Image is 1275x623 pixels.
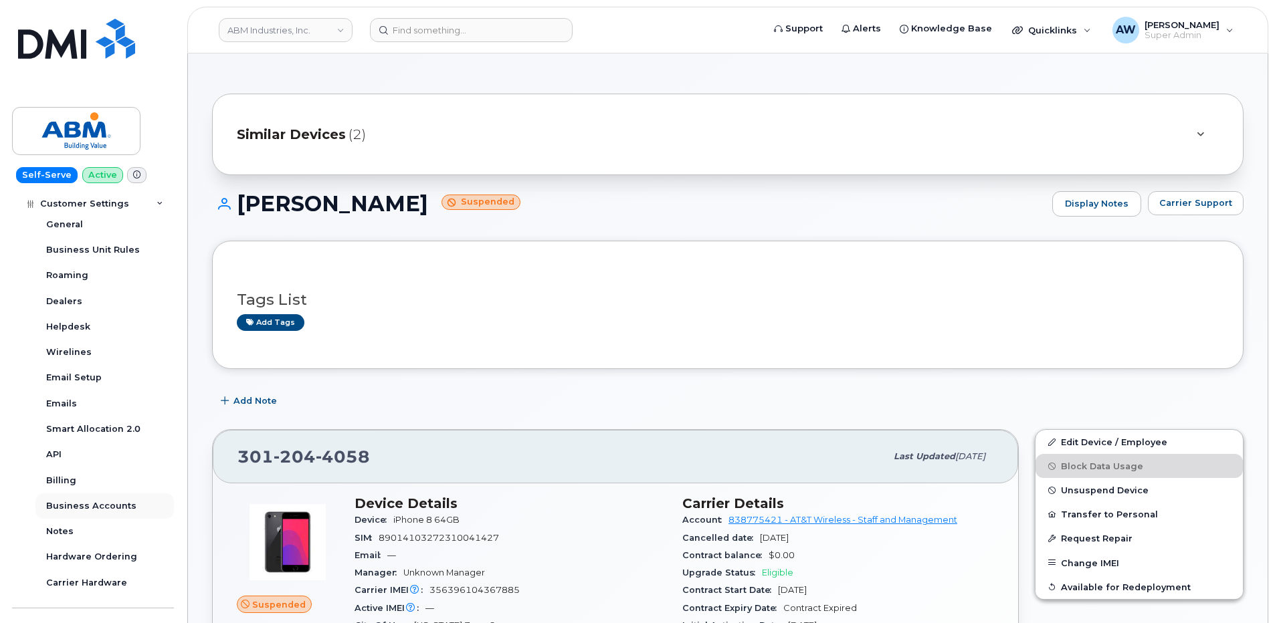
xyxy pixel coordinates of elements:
[1036,502,1243,526] button: Transfer to Personal
[1159,197,1232,209] span: Carrier Support
[237,291,1219,308] h3: Tags List
[233,394,277,407] span: Add Note
[425,603,434,613] span: —
[237,314,304,331] a: Add tags
[1036,430,1243,454] a: Edit Device / Employee
[1036,575,1243,599] button: Available for Redeployment
[682,568,762,578] span: Upgrade Status
[355,603,425,613] span: Active IMEI
[762,568,793,578] span: Eligible
[1036,526,1243,550] button: Request Repair
[894,451,955,461] span: Last updated
[355,585,429,595] span: Carrier IMEI
[442,195,520,210] small: Suspended
[252,598,306,611] span: Suspended
[393,515,460,525] span: iPhone 8 64GB
[1036,478,1243,502] button: Unsuspend Device
[274,447,316,467] span: 204
[955,451,985,461] span: [DATE]
[728,515,957,525] a: 838775421 - AT&T Wireless - Staff and Management
[1036,454,1243,478] button: Block Data Usage
[682,585,778,595] span: Contract Start Date
[248,502,328,582] img: image20231002-3703462-bzhi73.jpeg
[403,568,485,578] span: Unknown Manager
[778,585,807,595] span: [DATE]
[379,533,499,543] span: 89014103272310041427
[212,389,288,413] button: Add Note
[355,515,393,525] span: Device
[1036,551,1243,575] button: Change IMEI
[1148,191,1244,215] button: Carrier Support
[682,603,783,613] span: Contract Expiry Date
[1061,485,1149,495] span: Unsuspend Device
[387,550,396,560] span: —
[355,550,387,560] span: Email
[682,515,728,525] span: Account
[237,125,346,144] span: Similar Devices
[682,533,760,543] span: Cancelled date
[682,550,769,560] span: Contract balance
[783,603,857,613] span: Contract Expired
[355,568,403,578] span: Manager
[682,495,994,511] h3: Carrier Details
[1061,582,1191,592] span: Available for Redeployment
[760,533,789,543] span: [DATE]
[429,585,520,595] span: 356396104367885
[349,125,366,144] span: (2)
[1052,191,1141,217] a: Display Notes
[237,447,370,467] span: 301
[355,533,379,543] span: SIM
[212,192,1046,215] h1: [PERSON_NAME]
[316,447,370,467] span: 4058
[355,495,666,511] h3: Device Details
[769,550,795,560] span: $0.00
